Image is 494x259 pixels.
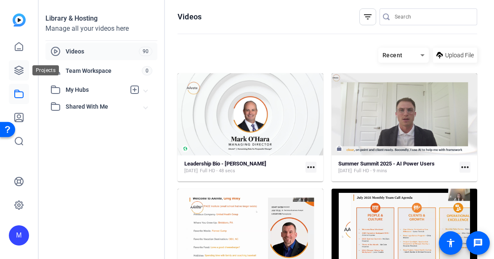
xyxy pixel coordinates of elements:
[9,225,29,246] div: M
[305,162,316,173] mat-icon: more_horiz
[66,85,125,94] span: My Hubs
[200,168,235,174] span: Full HD - 48 secs
[445,51,474,60] span: Upload File
[338,168,352,174] span: [DATE]
[66,102,144,111] span: Shared With Me
[184,160,266,167] strong: Leadership Bio - [PERSON_NAME]
[13,13,26,27] img: blue-gradient.svg
[363,12,373,22] mat-icon: filter_list
[459,162,470,173] mat-icon: more_horiz
[184,160,302,174] a: Leadership Bio - [PERSON_NAME][DATE]Full HD - 48 secs
[433,48,477,63] button: Upload File
[473,238,483,248] mat-icon: message
[139,47,152,56] span: 90
[32,65,59,75] div: Projects
[178,12,202,22] h1: Videos
[45,98,157,115] mat-expansion-panel-header: Shared With Me
[382,52,403,59] span: Recent
[66,67,142,75] span: Team Workspace
[45,13,157,24] div: Library & Hosting
[142,66,152,75] span: 0
[338,160,456,174] a: Summer Summit 2025 - AI Power Users[DATE]Full HD - 9 mins
[66,47,139,56] span: Videos
[45,81,157,98] mat-expansion-panel-header: My Hubs
[354,168,387,174] span: Full HD - 9 mins
[184,168,198,174] span: [DATE]
[45,24,157,34] div: Manage all your videos here
[338,160,435,167] strong: Summer Summit 2025 - AI Power Users
[446,238,456,248] mat-icon: accessibility
[395,12,470,22] input: Search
